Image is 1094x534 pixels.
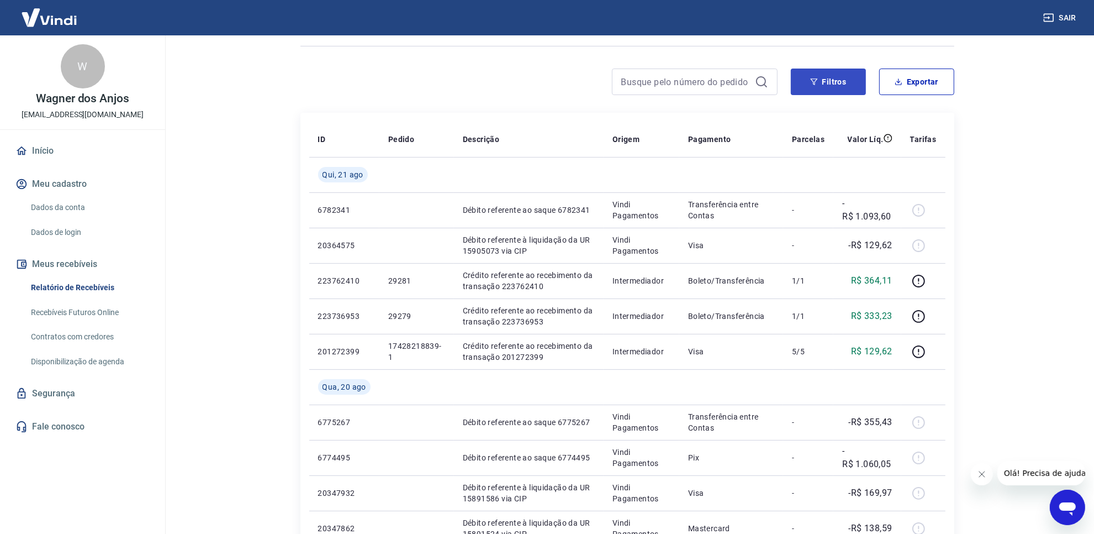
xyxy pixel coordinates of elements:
[22,109,144,121] p: [EMAIL_ADDRESS][DOMAIN_NAME]
[27,301,152,324] a: Recebíveis Futuros Online
[792,523,825,534] p: -
[388,311,445,322] p: 29279
[792,275,825,286] p: 1/1
[13,139,152,163] a: Início
[13,381,152,406] a: Segurança
[13,172,152,196] button: Meu cadastro
[27,196,152,219] a: Dados da conta
[688,275,774,286] p: Boleto/Transferência
[997,461,1085,485] iframe: Mensagem da empresa
[612,311,670,322] p: Intermediador
[612,447,670,469] p: Vindi Pagamentos
[621,74,751,90] input: Busque pelo número do pedido
[792,134,825,145] p: Parcelas
[688,199,774,221] p: Transferência entre Contas
[318,205,371,216] p: 6782341
[849,486,892,500] p: -R$ 169,97
[879,69,954,95] button: Exportar
[36,93,129,104] p: Wagner dos Anjos
[463,341,595,363] p: Crédito referente ao recebimento da transação 201272399
[463,452,595,463] p: Débito referente ao saque 6774495
[688,523,774,534] p: Mastercard
[61,44,105,88] div: W
[971,463,993,485] iframe: Fechar mensagem
[792,240,825,251] p: -
[13,1,85,34] img: Vindi
[612,134,640,145] p: Origem
[388,134,414,145] p: Pedido
[318,452,371,463] p: 6774495
[688,488,774,499] p: Visa
[688,346,774,357] p: Visa
[688,134,731,145] p: Pagamento
[323,381,366,392] span: Qua, 20 ago
[463,134,500,145] p: Descrição
[388,275,445,286] p: 29281
[688,411,774,433] p: Transferência entre Contas
[1041,8,1081,28] button: Sair
[318,134,326,145] p: ID
[318,488,371,499] p: 20347932
[688,240,774,251] p: Visa
[792,417,825,428] p: -
[463,305,595,327] p: Crédito referente ao recebimento da transação 223736953
[7,8,93,17] span: Olá! Precisa de ajuda?
[849,416,892,429] p: -R$ 355,43
[318,240,371,251] p: 20364575
[612,411,670,433] p: Vindi Pagamentos
[463,270,595,292] p: Crédito referente ao recebimento da transação 223762410
[27,221,152,244] a: Dados de login
[318,275,371,286] p: 223762410
[612,199,670,221] p: Vindi Pagamentos
[791,69,866,95] button: Filtros
[13,415,152,439] a: Fale conosco
[848,134,884,145] p: Valor Líq.
[792,452,825,463] p: -
[463,234,595,256] p: Débito referente à liquidação da UR 15905073 via CIP
[13,252,152,276] button: Meus recebíveis
[842,444,892,471] p: -R$ 1.060,05
[851,345,892,358] p: R$ 129,62
[688,311,774,322] p: Boleto/Transferência
[27,350,152,373] a: Disponibilização de agenda
[849,239,892,252] p: -R$ 129,62
[463,417,595,428] p: Débito referente ao saque 6775267
[318,346,371,357] p: 201272399
[792,311,825,322] p: 1/1
[910,134,937,145] p: Tarifas
[612,482,670,504] p: Vindi Pagamentos
[612,346,670,357] p: Intermediador
[323,169,363,180] span: Qui, 21 ago
[318,523,371,534] p: 20347862
[318,311,371,322] p: 223736953
[792,346,825,357] p: 5/5
[792,488,825,499] p: -
[27,326,152,348] a: Contratos com credores
[842,197,892,223] p: -R$ 1.093,60
[463,205,595,216] p: Débito referente ao saque 6782341
[851,310,892,323] p: R$ 333,23
[851,274,892,287] p: R$ 364,11
[612,275,670,286] p: Intermediador
[792,205,825,216] p: -
[688,452,774,463] p: Pix
[388,341,445,363] p: 17428218839-1
[612,234,670,256] p: Vindi Pagamentos
[1050,490,1085,525] iframe: Botão para abrir a janela de mensagens
[27,276,152,299] a: Relatório de Recebíveis
[463,482,595,504] p: Débito referente à liquidação da UR 15891586 via CIP
[318,417,371,428] p: 6775267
